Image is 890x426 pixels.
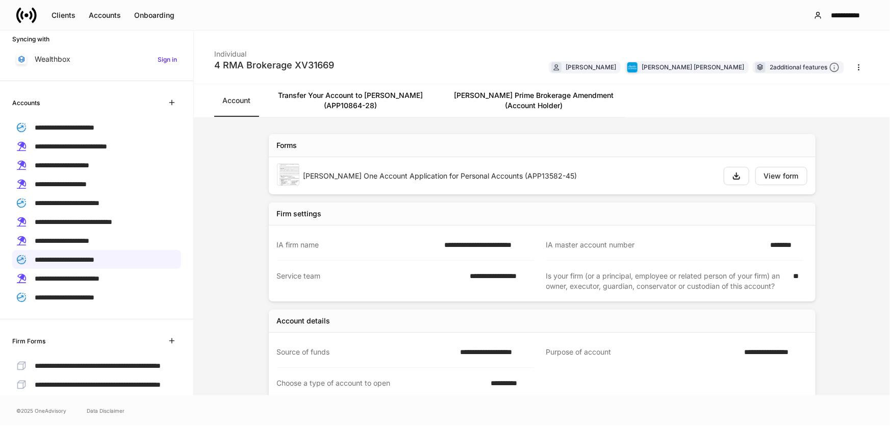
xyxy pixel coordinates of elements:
[134,12,174,19] div: Onboarding
[546,347,739,358] div: Purpose of account
[214,43,334,59] div: Individual
[52,12,75,19] div: Clients
[303,171,716,181] div: [PERSON_NAME] One Account Application for Personal Accounts (APP13582-45)
[16,407,66,415] span: © 2025 OneAdvisory
[277,347,454,357] div: Source of funds
[214,84,259,117] a: Account
[277,140,297,151] div: Forms
[764,172,799,180] div: View form
[566,62,616,72] div: [PERSON_NAME]
[12,34,49,44] h6: Syncing with
[546,271,787,291] div: Is your firm (or a principal, employee or related person of your firm) an owner, executor, guardi...
[277,271,464,291] div: Service team
[12,98,40,108] h6: Accounts
[12,336,45,346] h6: Firm Forms
[89,12,121,19] div: Accounts
[259,84,442,117] a: Transfer Your Account to [PERSON_NAME] (APP10864-28)
[35,54,70,64] p: Wealthbox
[277,378,485,388] div: Choose a type of account to open
[277,240,439,250] div: IA firm name
[82,7,128,23] button: Accounts
[87,407,124,415] a: Data Disclaimer
[642,62,744,72] div: [PERSON_NAME] [PERSON_NAME]
[12,50,181,68] a: WealthboxSign in
[755,167,807,185] button: View form
[128,7,181,23] button: Onboarding
[546,240,765,250] div: IA master account number
[158,55,177,64] h6: Sign in
[627,62,638,72] img: charles-schwab-BFYFdbvS.png
[442,84,626,117] a: [PERSON_NAME] Prime Brokerage Amendment (Account Holder)
[277,209,322,219] div: Firm settings
[770,62,840,73] div: 2 additional features
[214,59,334,71] div: 4 RMA Brokerage XV31669
[45,7,82,23] button: Clients
[277,316,330,326] div: Account details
